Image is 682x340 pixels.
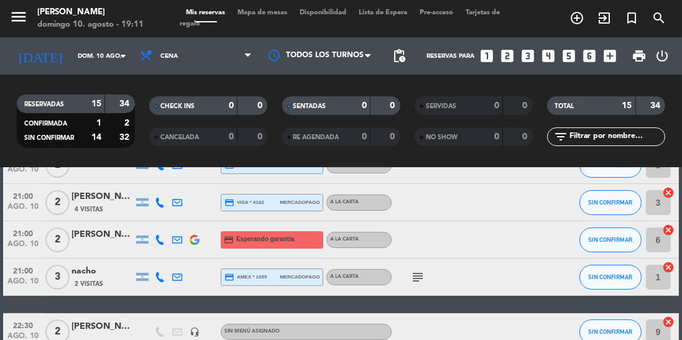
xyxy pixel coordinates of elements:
[553,129,568,144] i: filter_list
[257,101,265,110] strong: 0
[96,119,101,127] strong: 1
[160,53,178,60] span: Cena
[392,48,407,63] span: pending_actions
[663,186,675,199] i: cancel
[180,9,231,16] span: Mis reservas
[116,48,131,63] i: arrow_drop_down
[520,48,536,64] i: looks_3
[190,327,200,337] i: headset_mic
[426,53,474,60] span: Reservas para
[224,198,264,208] span: visa * 4162
[91,133,101,142] strong: 14
[231,9,293,16] span: Mapa de mesas
[190,235,200,245] img: google-logo.png
[293,103,326,109] span: SENTADAS
[499,48,515,64] i: looks_two
[650,101,663,110] strong: 34
[569,11,584,25] i: add_circle_outline
[71,227,134,242] div: [PERSON_NAME]
[588,236,632,243] span: SIN CONFIRMAR
[75,204,103,214] span: 4 Visitas
[119,133,132,142] strong: 32
[588,199,632,206] span: SIN CONFIRMAR
[224,272,234,282] i: credit_card
[390,101,397,110] strong: 0
[224,272,267,282] span: amex * 1055
[75,279,103,289] span: 2 Visitas
[91,99,101,108] strong: 15
[579,190,642,215] button: SIN CONFIRMAR
[579,265,642,290] button: SIN CONFIRMAR
[293,134,339,140] span: RE AGENDADA
[293,9,353,16] span: Disponibilidad
[280,198,320,206] span: mercadopago
[7,277,39,292] span: ago. 10
[353,9,413,16] span: Lista de Espera
[655,48,670,63] i: power_settings_new
[663,261,675,273] i: cancel
[588,328,632,335] span: SIN CONFIRMAR
[224,329,280,334] span: Sin menú asignado
[581,48,597,64] i: looks_6
[9,7,28,30] button: menu
[522,101,530,110] strong: 0
[160,103,195,109] span: CHECK INS
[390,132,397,141] strong: 0
[7,240,39,254] span: ago. 10
[522,132,530,141] strong: 0
[494,132,499,141] strong: 0
[426,134,458,140] span: NO SHOW
[362,101,367,110] strong: 0
[663,224,675,236] i: cancel
[71,264,134,278] div: nacho
[160,134,199,140] span: CANCELADA
[579,227,642,252] button: SIN CONFIRMAR
[45,265,70,290] span: 3
[7,165,39,180] span: ago. 10
[236,234,294,244] span: Esperando garantía
[229,132,234,141] strong: 0
[224,235,234,245] i: credit_card
[71,319,134,334] div: [PERSON_NAME]
[597,11,612,25] i: exit_to_app
[24,101,64,108] span: RESERVADAS
[7,263,39,277] span: 21:00
[330,237,359,242] span: A LA CARTA
[652,11,666,25] i: search
[7,226,39,240] span: 21:00
[45,190,70,215] span: 2
[426,103,456,109] span: SERVIDAS
[280,273,320,281] span: mercadopago
[24,135,74,141] span: SIN CONFIRMAR
[330,200,359,204] span: A LA CARTA
[622,101,632,110] strong: 15
[632,48,647,63] span: print
[413,9,459,16] span: Pre-acceso
[362,132,367,141] strong: 0
[330,274,359,279] span: A LA CARTA
[494,101,499,110] strong: 0
[663,316,675,328] i: cancel
[588,273,632,280] span: SIN CONFIRMAR
[479,48,495,64] i: looks_one
[652,37,673,75] div: LOG OUT
[45,227,70,252] span: 2
[624,11,639,25] i: turned_in_not
[561,48,577,64] i: looks_5
[119,99,132,108] strong: 34
[37,6,144,19] div: [PERSON_NAME]
[257,132,265,141] strong: 0
[555,103,574,109] span: TOTAL
[410,270,425,285] i: subject
[7,203,39,217] span: ago. 10
[71,190,134,204] div: [PERSON_NAME]
[124,119,132,127] strong: 2
[602,48,618,64] i: add_box
[568,130,665,144] input: Filtrar por nombre...
[37,19,144,31] div: domingo 10. agosto - 19:11
[540,48,556,64] i: looks_4
[24,121,67,127] span: CONFIRMADA
[9,7,28,26] i: menu
[7,188,39,203] span: 21:00
[229,101,234,110] strong: 0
